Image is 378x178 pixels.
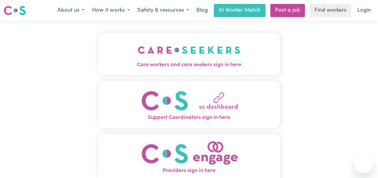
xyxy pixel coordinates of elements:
button: About us [54,4,88,17]
button: Safety & resources [134,4,193,17]
iframe: Button to launch messaging window [354,154,373,173]
a: Careseekers logo [4,4,26,17]
span: Care workers and care seekers sign in here [98,61,280,69]
span: Support Coordinators sign in here [98,114,280,122]
span: Providers sign in here [98,167,280,175]
button: Support Coordinators sign in here [98,81,280,128]
a: Find workers [310,4,351,17]
a: Blog [193,4,211,17]
img: Careseekers logo [4,5,26,16]
button: Care workers and care seekers sign in here [98,33,280,75]
a: Post a job [270,4,305,17]
a: Login [354,4,374,17]
button: How it works [88,4,134,17]
a: AI Worker Match [214,4,266,17]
